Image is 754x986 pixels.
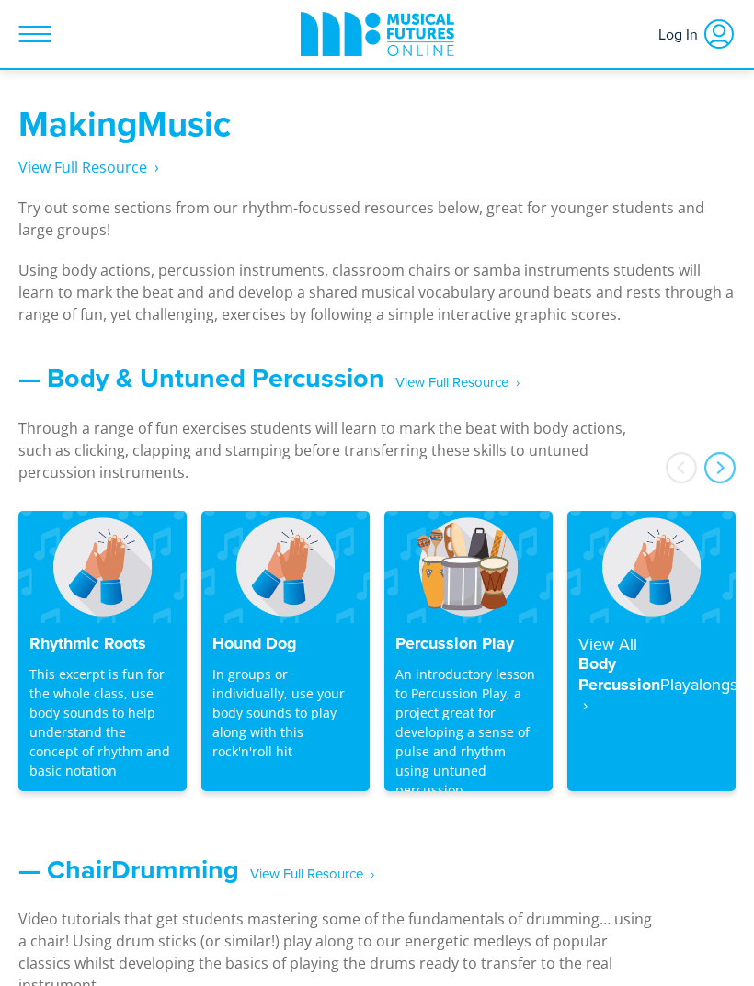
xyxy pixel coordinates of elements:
[18,850,374,889] a: — ChairDrumming‎ ‎ ‎ View Full Resource‎‏‏‎ ‎ ›
[18,98,231,149] strong: MakingMusic
[395,634,542,654] h4: Percussion Play
[649,8,745,60] a: Log In
[704,452,736,483] div: next
[384,511,553,791] a: Percussion Play An introductory lesson to Percussion Play, a project great for developing a sense...
[18,157,159,178] a: View Full Resource‎‏‏‎ ‎ ›
[201,511,370,791] a: Hound Dog In groups or individually, use your body sounds to play along with this rock'n'roll hit
[212,664,359,761] p: In groups or individually, use your body sounds to play along with this rock'n'roll hit
[29,664,176,780] p: This excerpt is fun for the whole class, use body sounds to help understand the concept of rhythm...
[578,632,637,655] strong: View All
[578,634,725,716] h4: Body Percussion
[658,17,703,51] span: Log In
[18,417,653,483] p: Through a range of fun exercises students will learn to mark the beat with body actions, such as ...
[18,197,736,241] p: Try out some sections from our rhythm-focussed resources below, great for younger students and la...
[18,511,187,791] a: Rhythmic Roots This excerpt is fun for the whole class, use body sounds to help understand the co...
[212,634,359,654] h4: Hound Dog
[18,358,520,397] a: — Body & Untuned Percussion‎ ‎ ‎ View Full Resource‎‏‏‎ ‎ ›
[18,157,159,177] span: View Full Resource‎‏‏‎ ‎ ›
[666,452,697,483] div: prev
[578,673,737,717] strong: Playalongs ‎ ›
[239,858,374,890] span: ‎ ‎ ‎ View Full Resource‎‏‏‎ ‎ ›
[18,259,736,325] p: Using body actions, percussion instruments, classroom chairs or samba instruments students will l...
[384,367,520,399] span: ‎ ‎ ‎ View Full Resource‎‏‏‎ ‎ ›
[29,634,176,654] h4: Rhythmic Roots
[567,511,736,791] a: View AllBody PercussionPlayalongs ‎ ›
[395,664,542,799] p: An introductory lesson to Percussion Play, a project great for developing a sense of pulse and rh...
